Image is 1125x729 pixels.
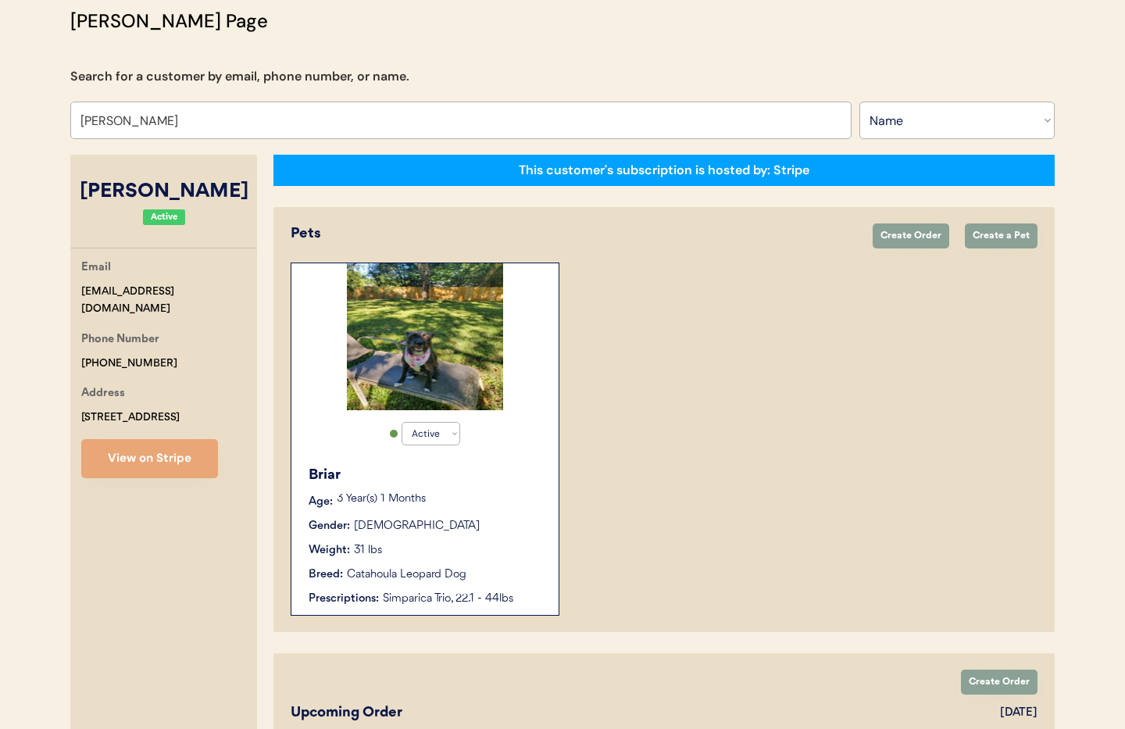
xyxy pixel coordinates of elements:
[81,384,125,404] div: Address
[354,542,382,559] div: 31 lbs
[81,409,180,427] div: [STREET_ADDRESS]
[309,566,343,583] div: Breed:
[347,566,466,583] div: Catahoula Leopard Dog
[81,283,257,319] div: [EMAIL_ADDRESS][DOMAIN_NAME]
[309,465,543,486] div: Briar
[70,102,852,139] input: Search by name
[347,263,503,410] img: 20230801_084655.jpg
[873,223,949,248] button: Create Order
[965,223,1037,248] button: Create a Pet
[354,518,480,534] div: [DEMOGRAPHIC_DATA]
[309,542,350,559] div: Weight:
[81,439,218,478] button: View on Stripe
[70,177,257,207] div: [PERSON_NAME]
[961,670,1037,695] button: Create Order
[337,494,543,505] p: 3 Year(s) 1 Months
[1000,705,1037,721] div: [DATE]
[291,223,857,245] div: Pets
[291,702,402,724] div: Upcoming Order
[70,7,268,35] div: [PERSON_NAME] Page
[309,518,350,534] div: Gender:
[70,67,409,86] div: Search for a customer by email, phone number, or name.
[81,259,111,278] div: Email
[309,591,379,607] div: Prescriptions:
[81,355,177,373] div: [PHONE_NUMBER]
[81,331,159,350] div: Phone Number
[383,591,543,607] div: Simparica Trio, 22.1 - 44lbs
[519,162,809,179] div: This customer's subscription is hosted by: Stripe
[309,494,333,510] div: Age:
